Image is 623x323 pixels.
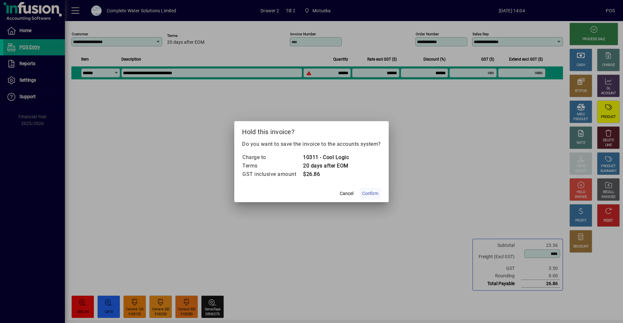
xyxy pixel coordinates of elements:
h2: Hold this invoice? [234,121,389,140]
td: Terms [242,162,303,170]
td: Charge to [242,153,303,162]
td: GST inclusive amount [242,170,303,179]
span: Confirm [362,190,378,197]
td: 10311 - Cool Logic [303,153,349,162]
td: $26.86 [303,170,349,179]
span: Cancel [340,190,353,197]
button: Confirm [360,188,381,200]
td: 20 days after EOM [303,162,349,170]
button: Cancel [336,188,357,200]
p: Do you want to save the invoice to the accounts system? [242,140,381,148]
